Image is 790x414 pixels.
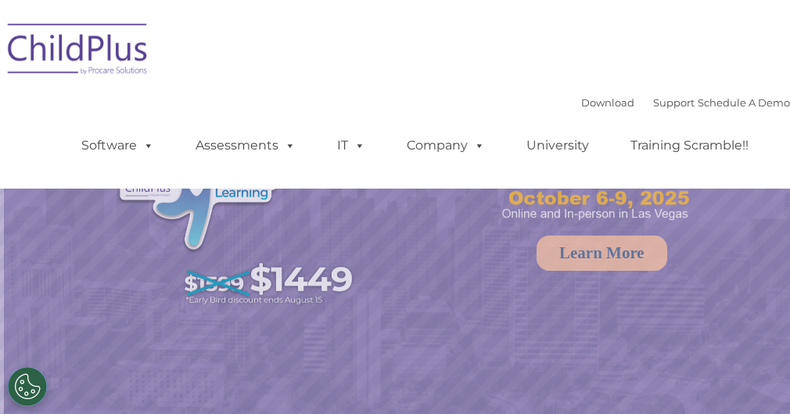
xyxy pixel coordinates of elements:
[391,130,501,161] a: Company
[581,96,634,109] a: Download
[581,96,790,109] font: |
[615,130,764,161] a: Training Scramble!!
[537,236,667,271] a: Learn More
[653,96,695,109] a: Support
[321,130,381,161] a: IT
[698,96,790,109] a: Schedule A Demo
[511,130,605,161] a: University
[66,130,170,161] a: Software
[180,130,311,161] a: Assessments
[8,367,47,406] button: Cookies Settings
